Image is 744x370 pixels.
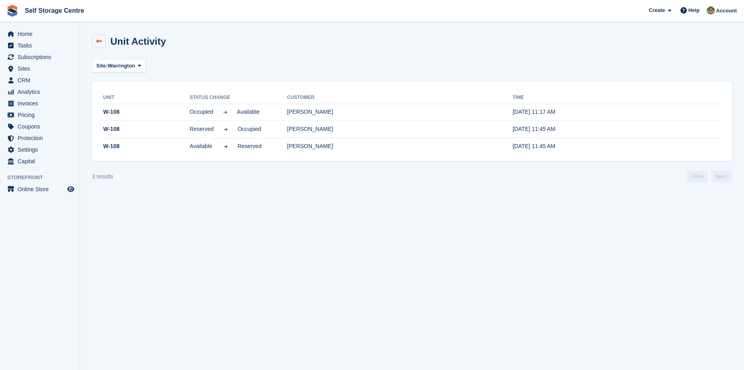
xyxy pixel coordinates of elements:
a: menu [4,144,76,155]
span: Occupied [237,125,261,133]
nav: Page [686,170,734,182]
a: menu [4,86,76,97]
td: [PERSON_NAME] [287,104,513,121]
span: Capital [18,156,66,167]
span: Protection [18,133,66,144]
span: CRM [18,75,66,86]
a: Previous [687,170,708,182]
a: menu [4,51,76,63]
a: menu [4,121,76,132]
a: Next [711,170,732,182]
span: Settings [18,144,66,155]
span: Create [649,6,665,14]
a: menu [4,156,76,167]
a: menu [4,28,76,40]
a: Preview store [66,184,76,194]
span: Storefront [7,174,80,182]
span: Pricing [18,109,66,121]
time: 2024-10-11 10:45:09 UTC [513,143,555,149]
span: Home [18,28,66,40]
span: Tasks [18,40,66,51]
span: Available [189,142,213,150]
button: Site: Warrington [92,59,146,72]
div: 3 results [92,172,113,181]
a: menu [4,133,76,144]
span: Site: [96,62,108,70]
th: Unit [102,91,189,104]
span: Occupied [189,108,213,116]
span: Account [716,7,737,15]
span: Coupons [18,121,66,132]
span: Invoices [18,98,66,109]
span: Subscriptions [18,51,66,63]
a: menu [4,40,76,51]
td: W-108 [102,121,189,138]
span: Warrington [108,62,135,70]
th: Customer [287,91,513,104]
span: Reserved [189,125,213,133]
td: [PERSON_NAME] [287,138,513,154]
a: Self Storage Centre [22,4,87,17]
img: stora-icon-8386f47178a22dfd0bd8f6a31ec36ba5ce8667c1dd55bd0f319d3a0aa187defe.svg [6,5,18,17]
a: menu [4,184,76,195]
th: Status change [189,91,287,104]
a: menu [4,109,76,121]
span: Online Store [18,184,66,195]
span: Help [688,6,700,14]
a: menu [4,98,76,109]
a: menu [4,75,76,86]
time: 2024-10-11 10:45:11 UTC [513,126,555,132]
span: Analytics [18,86,66,97]
time: 2025-08-12 10:17:33 UTC [513,109,555,115]
span: Sites [18,63,66,74]
img: Robert Fletcher [707,6,715,14]
h1: Unit Activity [110,36,166,47]
span: Available [237,108,261,116]
td: W-108 [102,138,189,154]
a: menu [4,63,76,74]
th: Time [513,91,722,104]
td: [PERSON_NAME] [287,121,513,138]
span: Reserved [237,142,261,150]
td: W-108 [102,104,189,121]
